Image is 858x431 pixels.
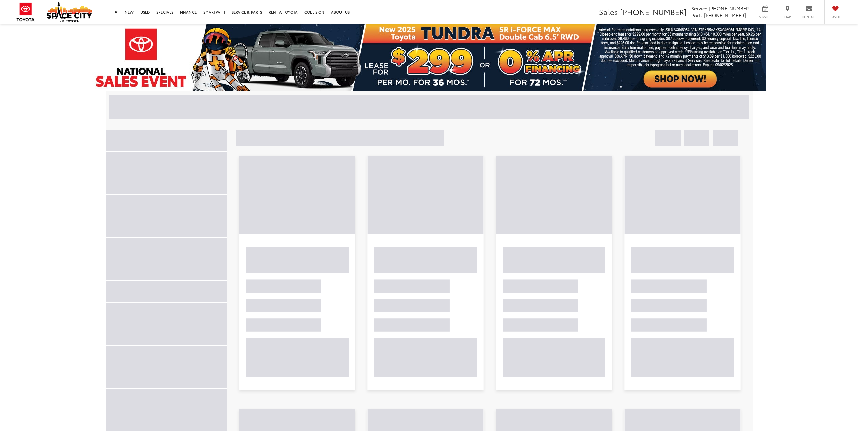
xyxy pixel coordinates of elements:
[709,5,751,12] span: [PHONE_NUMBER]
[691,12,703,19] span: Parts
[620,6,687,17] span: [PHONE_NUMBER]
[92,24,766,91] img: 2025 Tundra
[758,14,773,19] span: Service
[47,1,92,22] img: Space City Toyota
[599,6,618,17] span: Sales
[780,14,795,19] span: Map
[802,14,817,19] span: Contact
[691,5,707,12] span: Service
[828,14,843,19] span: Saved
[704,12,746,19] span: [PHONE_NUMBER]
